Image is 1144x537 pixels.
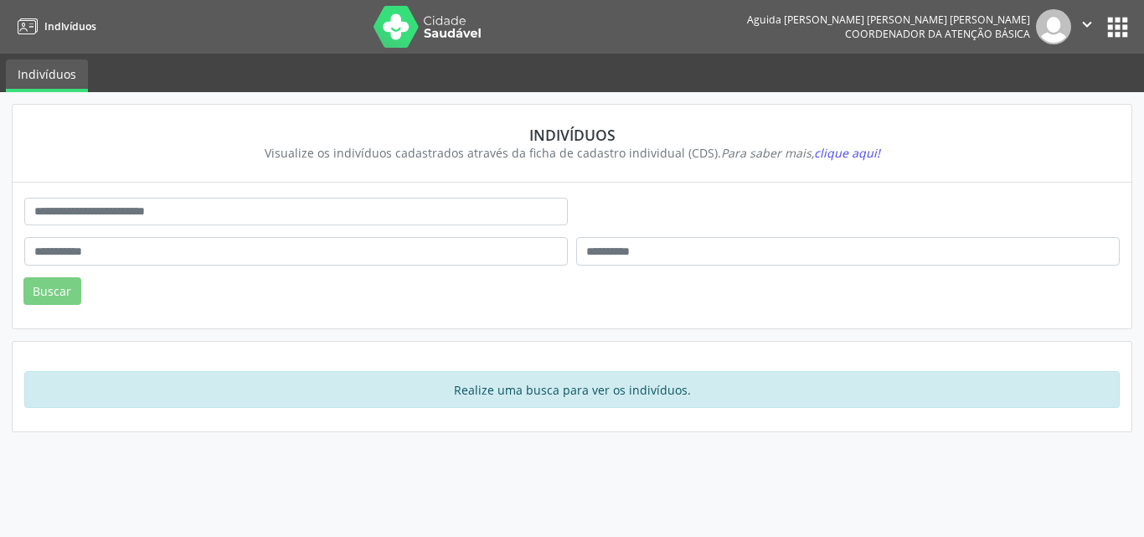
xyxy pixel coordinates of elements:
[1071,9,1103,44] button: 
[1078,15,1096,34] i: 
[36,126,1108,144] div: Indivíduos
[6,59,88,92] a: Indivíduos
[721,145,880,161] i: Para saber mais,
[44,19,96,34] span: Indivíduos
[23,277,81,306] button: Buscar
[36,144,1108,162] div: Visualize os indivíduos cadastrados através da ficha de cadastro individual (CDS).
[1036,9,1071,44] img: img
[747,13,1030,27] div: Aguida [PERSON_NAME] [PERSON_NAME] [PERSON_NAME]
[845,27,1030,41] span: Coordenador da Atenção Básica
[12,13,96,40] a: Indivíduos
[1103,13,1132,42] button: apps
[24,371,1120,408] div: Realize uma busca para ver os indivíduos.
[814,145,880,161] span: clique aqui!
